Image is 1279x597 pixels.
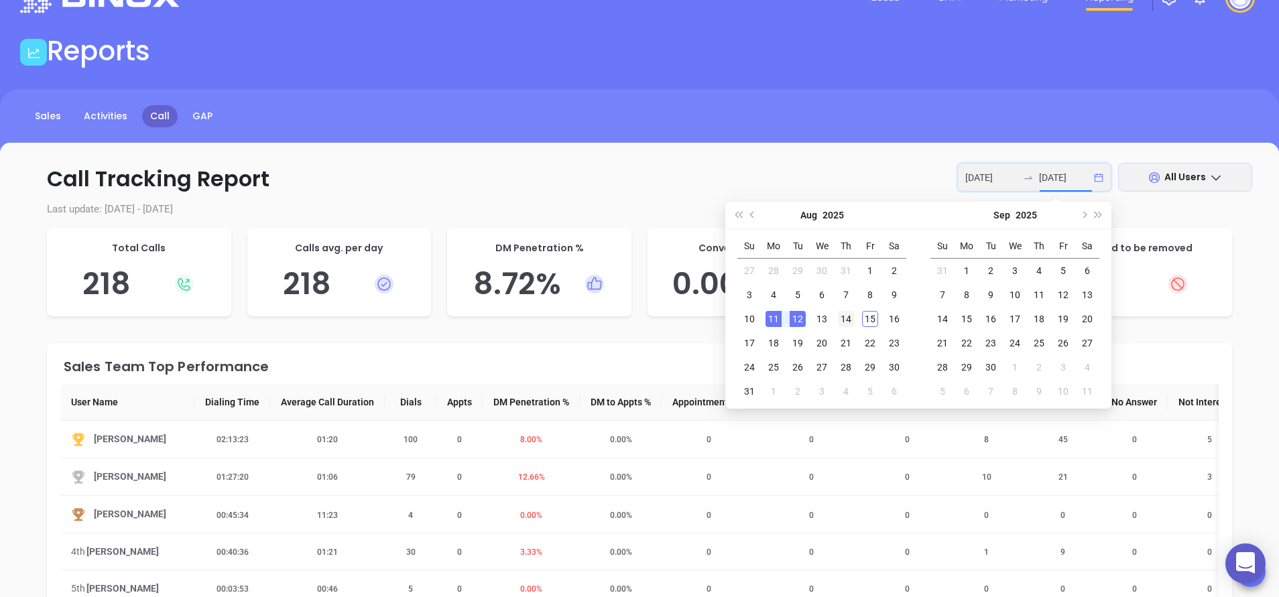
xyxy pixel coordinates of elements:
[886,263,902,279] div: 2
[741,263,757,279] div: 27
[71,507,86,522] img: Third-KkzKhbNG.svg
[810,307,834,331] td: 2025-08-13
[661,241,818,255] p: Conversion Rate
[512,584,550,594] span: 0.00 %
[60,266,218,302] h5: 218
[790,359,806,375] div: 26
[930,379,955,403] td: 2025-10-05
[786,355,810,379] td: 2025-08-26
[858,283,882,307] td: 2025-08-08
[955,331,979,355] td: 2025-09-22
[1003,235,1027,259] th: We
[1007,383,1023,399] div: 8
[208,472,257,482] span: 01:27:20
[810,283,834,307] td: 2025-08-06
[400,584,421,594] span: 5
[86,544,159,559] span: [PERSON_NAME]
[737,259,762,283] td: 2025-07-27
[1050,435,1076,444] span: 45
[1031,263,1047,279] div: 4
[1027,355,1051,379] td: 2025-10-02
[762,235,786,259] th: Mo
[1003,331,1027,355] td: 2025-09-24
[983,287,999,303] div: 9
[1007,287,1023,303] div: 10
[930,259,955,283] td: 2025-08-31
[741,311,757,327] div: 10
[1199,472,1220,482] span: 3
[1124,435,1145,444] span: 0
[882,379,906,403] td: 2025-09-06
[698,435,719,444] span: 0
[1039,170,1091,185] input: End date
[834,307,858,331] td: 2025-08-14
[882,259,906,283] td: 2025-08-02
[27,202,1252,217] p: Last update: [DATE] - [DATE]
[834,331,858,355] td: 2025-08-21
[1031,311,1047,327] div: 18
[1023,172,1034,183] span: swap-right
[801,435,822,444] span: 0
[1027,307,1051,331] td: 2025-09-18
[602,511,640,520] span: 0.00 %
[737,379,762,403] td: 2025-08-31
[1003,283,1027,307] td: 2025-09-10
[1124,511,1145,520] span: 0
[1075,307,1099,331] td: 2025-09-20
[930,283,955,307] td: 2025-09-07
[790,311,806,327] div: 12
[838,263,854,279] div: 31
[1031,335,1047,351] div: 25
[762,355,786,379] td: 2025-08-25
[955,259,979,283] td: 2025-09-01
[814,263,830,279] div: 30
[1051,235,1075,259] th: Fr
[1051,259,1075,283] td: 2025-09-05
[886,311,902,327] div: 16
[580,384,662,421] th: DM to Appts %
[698,511,719,520] span: 0
[858,331,882,355] td: 2025-08-22
[762,331,786,355] td: 2025-08-18
[965,170,1018,185] input: Start date
[955,307,979,331] td: 2025-09-15
[270,384,385,421] th: Average Call Duration
[979,307,1003,331] td: 2025-09-16
[436,384,483,421] th: Appts
[741,287,757,303] div: 3
[983,263,999,279] div: 2
[814,335,830,351] div: 20
[790,383,806,399] div: 2
[766,311,782,327] div: 11
[1199,511,1220,520] span: 0
[930,355,955,379] td: 2025-09-28
[823,202,844,228] button: Choose a year
[737,283,762,307] td: 2025-08-03
[194,384,270,421] th: Dialing Time
[786,379,810,403] td: 2025-09-02
[858,259,882,283] td: 2025-08-01
[1003,307,1027,331] td: 2025-09-17
[60,241,218,255] p: Total Calls
[814,383,830,399] div: 3
[886,335,902,351] div: 23
[1007,335,1023,351] div: 24
[983,359,999,375] div: 30
[976,547,997,557] span: 1
[862,311,878,327] div: 15
[76,105,135,127] a: Activities
[983,383,999,399] div: 7
[1075,355,1099,379] td: 2025-10-04
[461,241,618,255] p: DM Penetration %
[512,511,550,520] span: 0.00 %
[834,379,858,403] td: 2025-09-04
[976,584,997,594] span: 0
[934,287,951,303] div: 7
[786,307,810,331] td: 2025-08-12
[1076,202,1091,228] button: Next month (PageDown)
[1051,331,1075,355] td: 2025-09-26
[737,235,762,259] th: Su
[934,359,951,375] div: 28
[959,311,975,327] div: 15
[737,307,762,331] td: 2025-08-10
